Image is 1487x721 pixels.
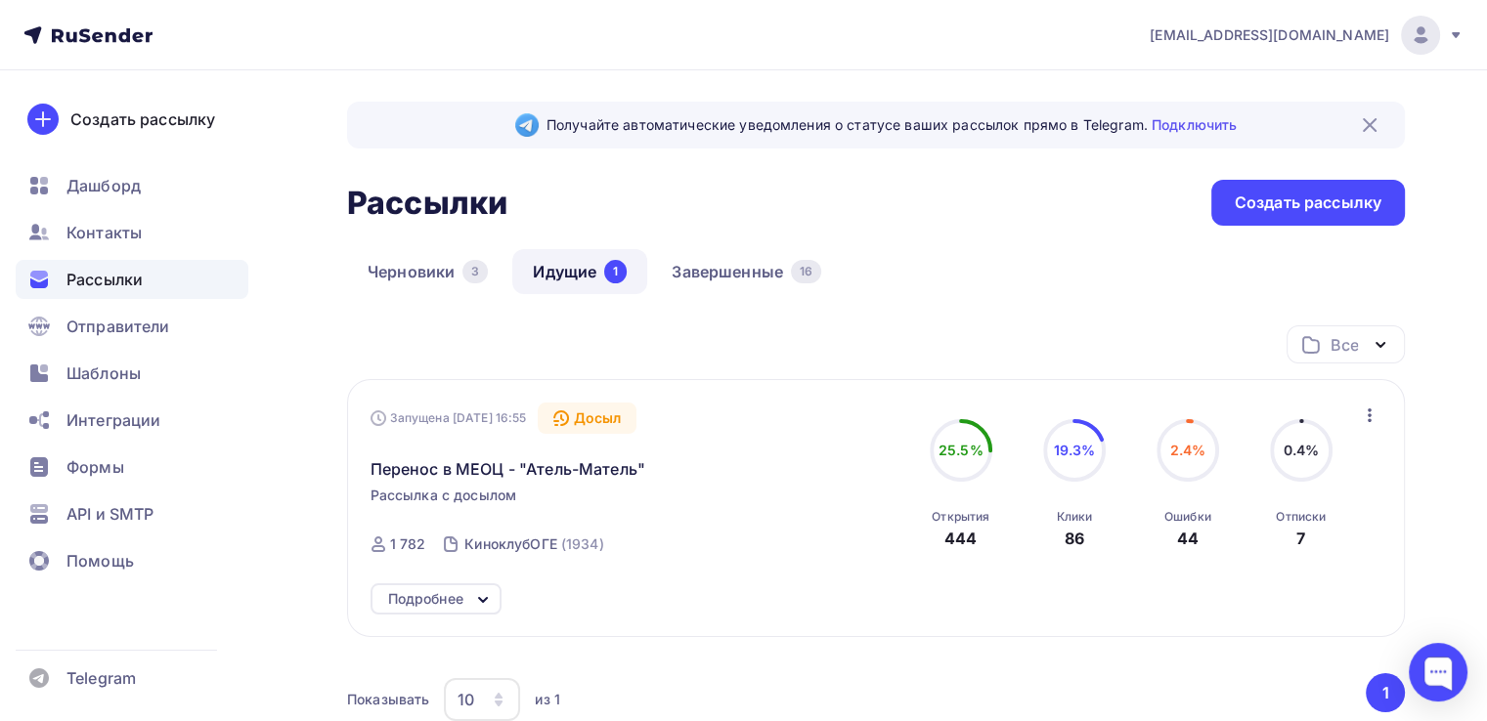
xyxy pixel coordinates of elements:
[66,502,153,526] span: API и SMTP
[458,688,474,711] div: 10
[604,260,627,283] div: 1
[371,486,517,505] span: Рассылка с досылом
[66,221,142,244] span: Контакты
[1065,527,1084,550] div: 86
[464,534,557,554] div: КиноклубОГЕ
[66,549,134,573] span: Помощь
[66,268,143,291] span: Рассылки
[16,447,248,487] a: Формы
[538,403,636,434] div: Досыл
[347,184,507,223] h2: Рассылки
[66,174,141,197] span: Дашборд
[1150,25,1389,45] span: [EMAIL_ADDRESS][DOMAIN_NAME]
[16,166,248,205] a: Дашборд
[1363,673,1406,712] ul: Pagination
[547,115,1237,135] span: Получайте автоматические уведомления о статусе ваших рассылок прямо в Telegram.
[16,213,248,252] a: Контакты
[1296,527,1305,550] div: 7
[1283,442,1319,458] span: 0.4%
[462,529,605,560] a: КиноклубОГЕ (1934)
[1235,191,1381,214] div: Создать рассылку
[932,509,989,525] div: Открытия
[347,249,508,294] a: Черновики3
[66,455,124,479] span: Формы
[70,107,215,131] div: Создать рассылку
[462,260,488,283] div: 3
[791,260,821,283] div: 16
[16,307,248,346] a: Отправители
[66,666,136,690] span: Telegram
[1331,333,1358,357] div: Все
[347,690,429,709] div: Показывать
[1177,527,1199,550] div: 44
[944,527,977,550] div: 444
[1053,442,1095,458] span: 19.3%
[535,690,560,709] div: из 1
[1169,442,1205,458] span: 2.4%
[512,249,647,294] a: Идущие1
[1276,509,1326,525] div: Отписки
[16,354,248,393] a: Шаблоны
[388,587,463,611] div: Подробнее
[1150,16,1464,55] a: [EMAIL_ADDRESS][DOMAIN_NAME]
[16,260,248,299] a: Рассылки
[371,457,645,481] span: Перенос в МЕОЦ - "Атель-Матель"
[515,113,539,137] img: Telegram
[66,361,141,385] span: Шаблоны
[1366,673,1405,712] button: Go to page 1
[66,408,160,432] span: Интеграции
[390,534,426,554] div: 1 782
[1287,325,1405,363] button: Все
[1152,116,1237,133] a: Подключить
[1164,509,1211,525] div: Ошибки
[1056,509,1092,525] div: Клики
[651,249,842,294] a: Завершенные16
[939,442,984,458] span: 25.5%
[371,410,527,426] div: Запущена [DATE] 16:55
[561,534,604,554] div: (1934)
[66,315,170,338] span: Отправители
